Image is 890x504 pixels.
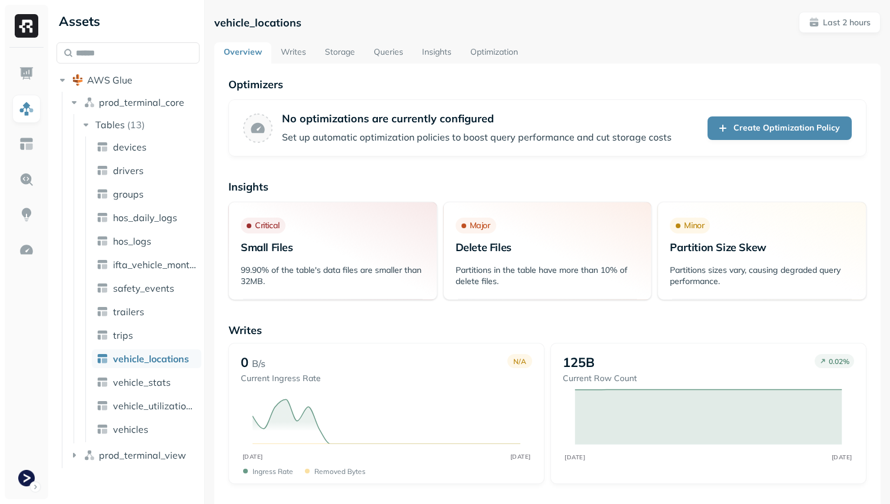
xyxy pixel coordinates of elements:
[684,220,704,231] p: Minor
[113,212,177,223] span: hos_daily_logs
[113,376,171,388] span: vehicle_stats
[72,74,84,86] img: root
[97,259,108,271] img: table
[113,235,151,247] span: hos_logs
[84,449,95,461] img: namespace
[563,373,637,384] p: Current Row Count
[15,14,38,38] img: Ryft
[799,12,881,33] button: Last 2 hours
[282,112,672,125] p: No optimizations are currently configured
[253,467,293,476] p: Ingress Rate
[97,423,108,435] img: table
[97,353,108,365] img: table
[316,42,364,64] a: Storage
[92,326,201,345] a: trips
[113,165,144,176] span: drivers
[241,373,321,384] p: Current Ingress Rate
[823,17,871,28] p: Last 2 hours
[228,180,866,193] p: Insights
[563,354,595,371] p: 125B
[470,220,490,231] p: Major
[670,265,854,287] p: Partitions sizes vary, causing degraded query performance.
[228,323,866,337] p: Writes
[564,453,585,460] tspan: [DATE]
[255,220,280,231] p: Critical
[92,373,201,392] a: vehicle_stats
[97,376,108,388] img: table
[97,212,108,223] img: table
[252,356,265,371] p: B/s
[832,453,852,460] tspan: [DATE]
[92,279,201,298] a: safety_events
[92,420,201,439] a: vehicles
[113,306,144,318] span: trailers
[19,242,34,258] img: Optimization
[19,172,34,187] img: Query Explorer
[19,101,34,116] img: Assets
[92,161,201,180] a: drivers
[92,349,201,368] a: vehicle_locations
[456,241,640,254] p: Delete Files
[18,470,35,486] img: Terminal
[57,71,200,89] button: AWS Glue
[97,306,108,318] img: table
[461,42,527,64] a: Optimization
[92,255,201,274] a: ifta_vehicle_months
[510,453,530,460] tspan: [DATE]
[113,400,197,412] span: vehicle_utilization_day
[241,265,425,287] p: 99.90% of the table's data files are smaller than 32MB.
[113,259,197,271] span: ifta_vehicle_months
[829,357,849,366] p: 0.02 %
[214,16,301,29] p: vehicle_locations
[99,449,186,461] span: prod_terminal_view
[80,115,201,134] button: Tables(13)
[92,138,201,156] a: devices
[97,282,108,294] img: table
[282,130,672,144] p: Set up automatic optimization policies to boost query performance and cut storage costs
[57,12,200,31] div: Assets
[242,453,263,460] tspan: [DATE]
[314,467,366,476] p: Removed bytes
[127,119,145,131] p: ( 13 )
[113,329,133,341] span: trips
[19,207,34,222] img: Insights
[19,66,34,81] img: Dashboard
[92,208,201,227] a: hos_daily_logs
[113,282,174,294] span: safety_events
[113,141,147,153] span: devices
[84,96,95,108] img: namespace
[92,185,201,203] a: groups
[271,42,316,64] a: Writes
[364,42,413,64] a: Queries
[97,141,108,153] img: table
[19,136,34,152] img: Asset Explorer
[708,116,852,140] a: Create Optimization Policy
[87,74,132,86] span: AWS Glue
[92,232,201,251] a: hos_logs
[99,96,184,108] span: prod_terminal_core
[95,119,125,131] span: Tables
[228,78,866,91] p: Optimizers
[113,423,148,435] span: vehicles
[68,93,200,112] button: prod_terminal_core
[241,354,248,371] p: 0
[456,265,640,287] p: Partitions in the table have more than 10% of delete files.
[113,353,189,365] span: vehicle_locations
[68,446,200,465] button: prod_terminal_view
[97,188,108,200] img: table
[97,329,108,341] img: table
[97,400,108,412] img: table
[670,241,854,254] p: Partition Size Skew
[513,357,526,366] p: N/A
[241,241,425,254] p: Small Files
[214,42,271,64] a: Overview
[113,188,144,200] span: groups
[92,302,201,321] a: trailers
[413,42,461,64] a: Insights
[97,235,108,247] img: table
[92,396,201,415] a: vehicle_utilization_day
[97,165,108,176] img: table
